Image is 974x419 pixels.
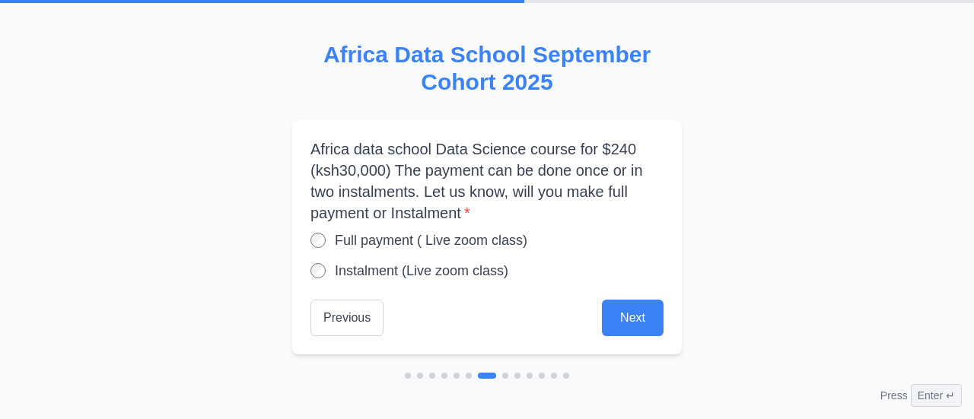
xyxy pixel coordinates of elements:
label: Africa data school Data Science course for $240 (ksh30,000) The payment can be done once or in tw... [310,138,664,224]
button: Next [602,300,664,336]
button: Previous [310,300,384,336]
div: Press [880,384,962,407]
h2: Africa Data School September Cohort 2025 [292,41,682,96]
label: Full payment ( Live zoom class) [335,230,527,251]
span: Enter ↵ [911,384,962,407]
label: Instalment (Live zoom class) [335,260,508,281]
